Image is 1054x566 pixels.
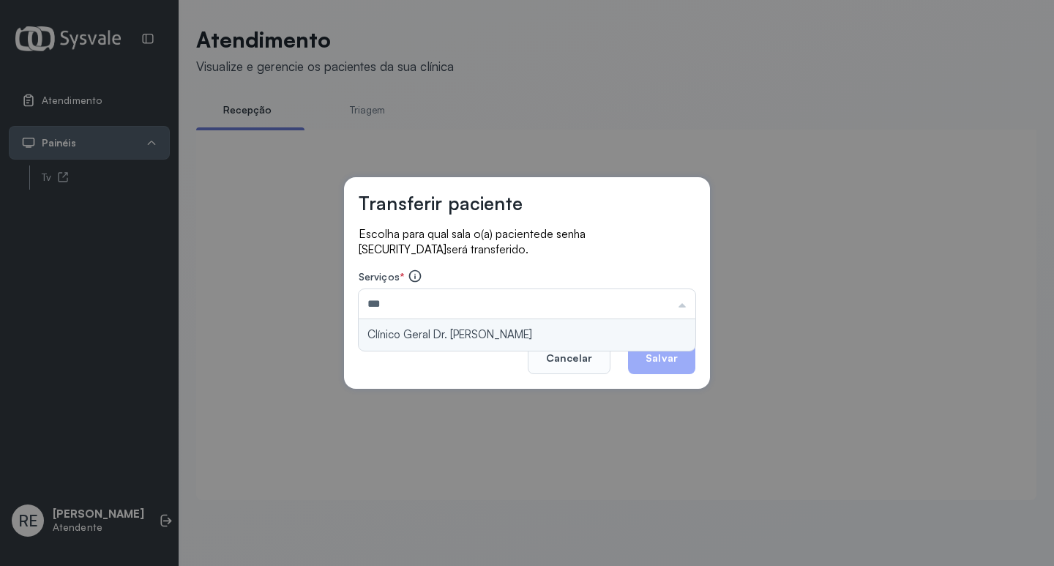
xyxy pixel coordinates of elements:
button: Salvar [628,342,695,374]
button: Cancelar [528,342,610,374]
p: Escolha para qual sala o(a) paciente será transferido. [359,226,695,257]
span: de senha [SECURITY_DATA] [359,227,586,256]
h3: Transferir paciente [359,192,523,215]
span: Serviços [359,270,400,283]
li: Clínico Geral Dr. [PERSON_NAME] [359,319,695,351]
